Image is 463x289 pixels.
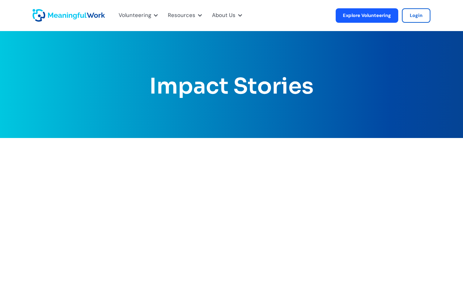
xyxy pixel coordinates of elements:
a: Explore Volunteering [336,8,398,23]
div: Resources [168,11,195,20]
div: Volunteering [114,4,160,27]
div: Volunteering [119,11,151,20]
div: About Us [212,11,235,20]
div: About Us [208,4,244,27]
div: Resources [163,4,204,27]
a: Login [402,8,430,23]
a: home [33,9,51,22]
